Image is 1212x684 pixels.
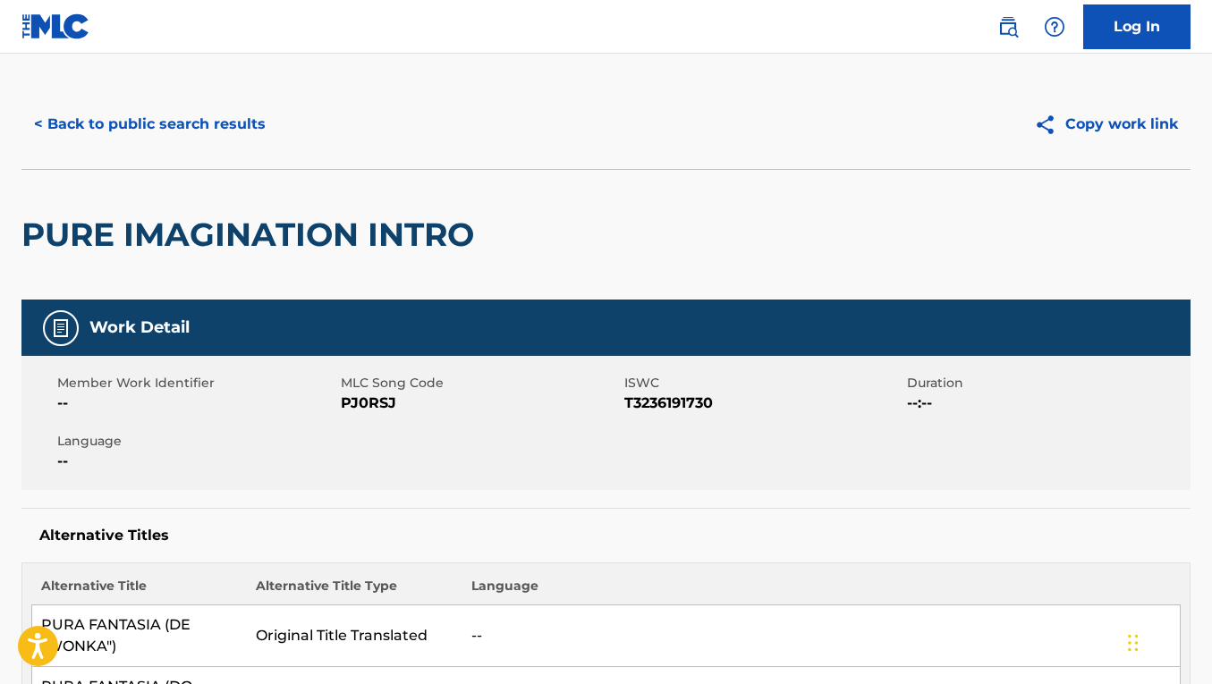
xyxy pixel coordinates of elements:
a: Log In [1083,4,1191,49]
a: Public Search [990,9,1026,45]
div: Drag [1128,616,1139,670]
span: Duration [907,374,1186,393]
button: < Back to public search results [21,102,278,147]
td: Original Title Translated [247,605,462,667]
span: ISWC [624,374,903,393]
th: Language [462,577,1181,605]
div: Help [1037,9,1072,45]
td: PURA FANTASIA (DE "WONKA") [32,605,248,667]
span: T3236191730 [624,393,903,414]
span: MLC Song Code [341,374,620,393]
td: -- [462,605,1181,667]
img: help [1044,16,1065,38]
img: Work Detail [50,317,72,339]
img: MLC Logo [21,13,90,39]
th: Alternative Title Type [247,577,462,605]
h5: Work Detail [89,317,190,338]
span: -- [57,393,336,414]
button: Copy work link [1021,102,1191,147]
iframe: Chat Widget [1123,598,1212,684]
span: Member Work Identifier [57,374,336,393]
span: --:-- [907,393,1186,414]
th: Alternative Title [32,577,248,605]
h5: Alternative Titles [39,527,1173,545]
img: search [997,16,1019,38]
h2: PURE IMAGINATION INTRO [21,215,483,255]
span: Language [57,432,336,451]
span: PJ0RSJ [341,393,620,414]
img: Copy work link [1034,114,1065,136]
span: -- [57,451,336,472]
